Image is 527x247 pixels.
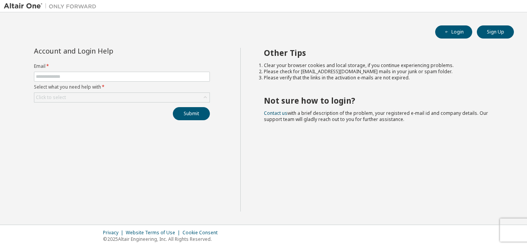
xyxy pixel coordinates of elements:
[34,63,210,69] label: Email
[36,94,66,101] div: Click to select
[103,230,126,236] div: Privacy
[264,110,488,123] span: with a brief description of the problem, your registered e-mail id and company details. Our suppo...
[4,2,100,10] img: Altair One
[264,110,287,116] a: Contact us
[264,69,500,75] li: Please check for [EMAIL_ADDRESS][DOMAIN_NAME] mails in your junk or spam folder.
[477,25,514,39] button: Sign Up
[126,230,182,236] div: Website Terms of Use
[34,93,209,102] div: Click to select
[34,48,175,54] div: Account and Login Help
[264,96,500,106] h2: Not sure how to login?
[264,62,500,69] li: Clear your browser cookies and local storage, if you continue experiencing problems.
[173,107,210,120] button: Submit
[435,25,472,39] button: Login
[103,236,222,242] p: © 2025 Altair Engineering, Inc. All Rights Reserved.
[182,230,222,236] div: Cookie Consent
[34,84,210,90] label: Select what you need help with
[264,75,500,81] li: Please verify that the links in the activation e-mails are not expired.
[264,48,500,58] h2: Other Tips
